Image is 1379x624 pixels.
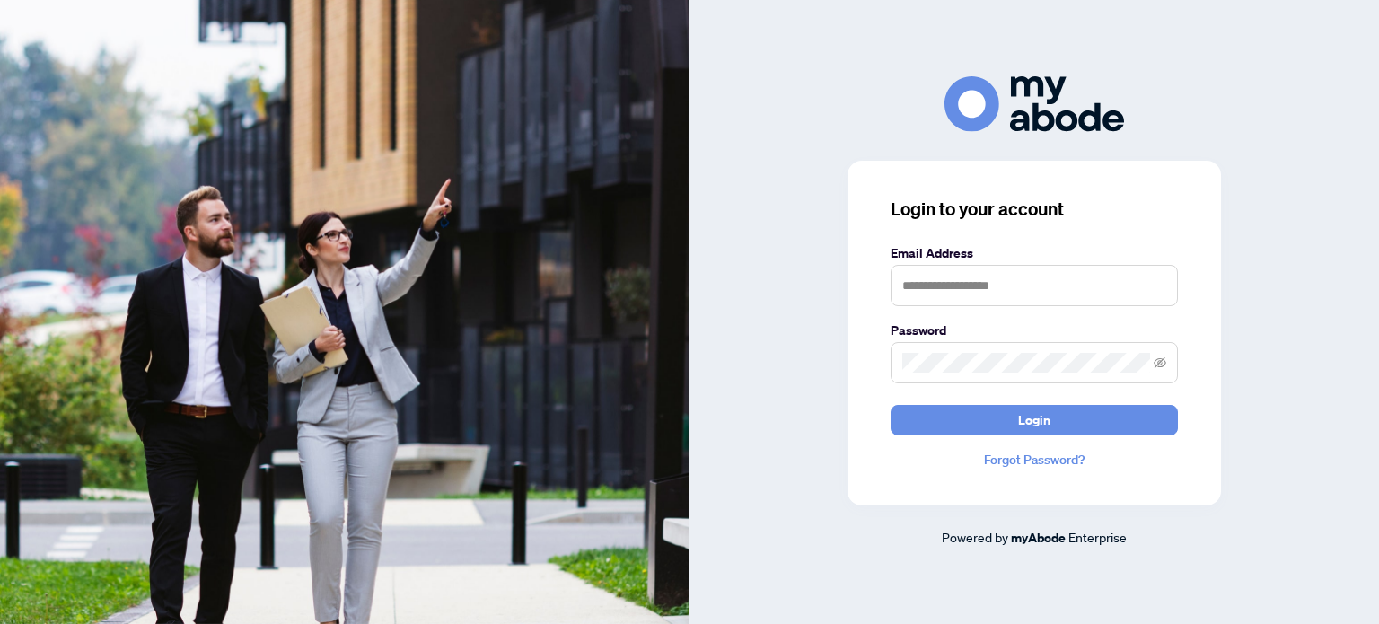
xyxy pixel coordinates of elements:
[944,76,1124,131] img: ma-logo
[891,321,1178,340] label: Password
[1011,528,1066,548] a: myAbode
[891,197,1178,222] h3: Login to your account
[1154,356,1166,369] span: eye-invisible
[1018,406,1050,435] span: Login
[891,243,1178,263] label: Email Address
[891,450,1178,470] a: Forgot Password?
[891,405,1178,435] button: Login
[942,529,1008,545] span: Powered by
[1068,529,1127,545] span: Enterprise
